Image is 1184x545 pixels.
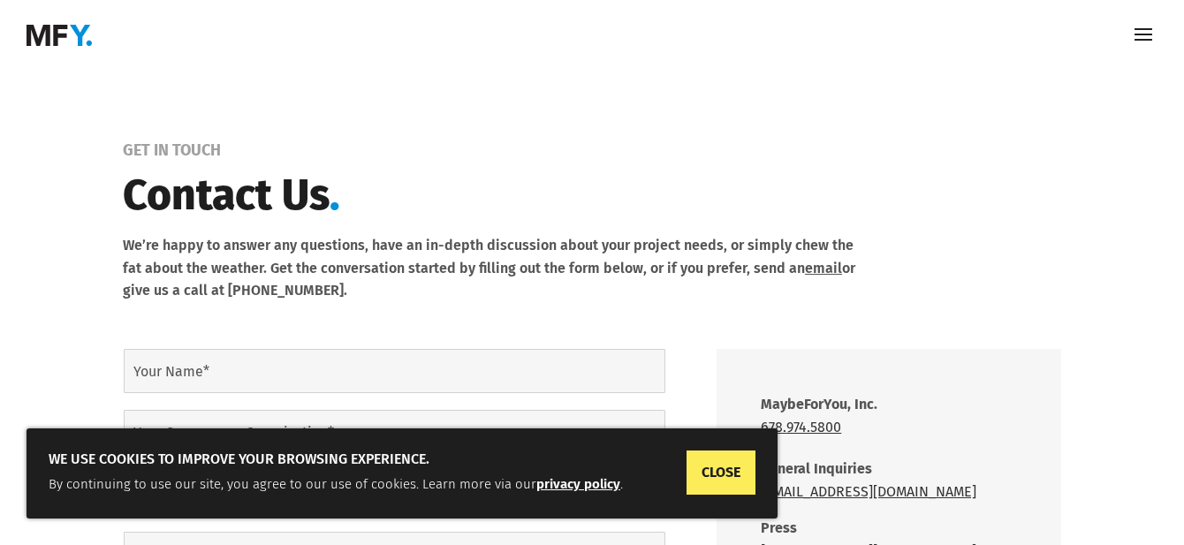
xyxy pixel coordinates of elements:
[536,476,620,492] a: privacy policy
[761,396,877,413] strong: MaybeForYou, Inc.
[123,166,869,234] h1: Contact Us
[761,483,976,500] a: [EMAIL_ADDRESS][DOMAIN_NAME]
[133,360,692,383] label: Your Name*
[49,450,755,473] h5: We use cookies to improve your browsing experience.
[761,519,797,536] strong: Press
[687,450,755,495] a: CLOSE
[27,25,92,46] img: MaybeForYou.
[49,476,623,492] span: By continuing to use our site, you agree to our use of cookies. Learn more via our .
[123,141,1061,159] p: Get In Touch
[761,460,872,477] strong: General Inquiries
[805,260,842,276] a: email
[133,421,692,444] label: Your Company or Organization*
[330,170,340,221] span: .
[761,419,841,435] a: 678.974.5800
[123,234,869,302] p: We’re happy to answer any questions, have an in-depth discussion about your project needs, or sim...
